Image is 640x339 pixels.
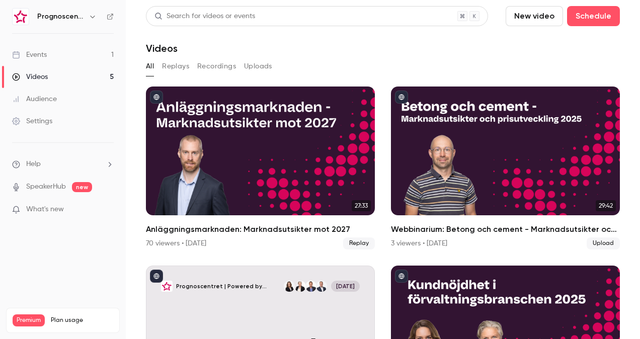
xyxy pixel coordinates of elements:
[26,182,66,192] a: SpeakerHub
[51,316,113,324] span: Plan usage
[102,205,114,214] iframe: Noticeable Trigger
[176,283,283,290] p: Prognoscentret | Powered by Hubexo
[146,223,375,235] h2: Anläggningsmarknaden: Marknadsutsikter mot 2027
[161,281,172,292] img: NKI-seminarium: "Årets nöjdaste kunder 2024"
[12,50,47,60] div: Events
[305,281,316,292] img: Jan von Essen
[12,116,52,126] div: Settings
[12,159,114,169] li: help-dropdown-opener
[12,94,57,104] div: Audience
[395,91,408,104] button: published
[150,91,163,104] button: published
[13,9,29,25] img: Prognoscentret | Powered by Hubexo
[352,200,371,211] span: 27:33
[244,58,272,74] button: Uploads
[506,6,563,26] button: New video
[391,87,620,249] a: 29:42Webbinarium: Betong och cement - Marknadsutsikter och prisutveckling 20253 viewers • [DATE]U...
[197,58,236,74] button: Recordings
[150,270,163,283] button: published
[13,314,45,326] span: Premium
[146,42,178,54] h1: Videos
[146,6,620,333] section: Videos
[294,281,305,292] img: Ellinor Lindström
[154,11,255,22] div: Search for videos or events
[596,200,616,211] span: 29:42
[395,270,408,283] button: published
[72,182,92,192] span: new
[391,87,620,249] li: Webbinarium: Betong och cement - Marknadsutsikter och prisutveckling 2025
[26,204,64,215] span: What's new
[567,6,620,26] button: Schedule
[391,238,447,248] div: 3 viewers • [DATE]
[343,237,375,249] span: Replay
[37,12,85,22] h6: Prognoscentret | Powered by Hubexo
[146,87,375,249] a: 27:33Anläggningsmarknaden: Marknadsutsikter mot 202770 viewers • [DATE]Replay
[12,72,48,82] div: Videos
[146,58,154,74] button: All
[26,159,41,169] span: Help
[146,87,375,249] li: Anläggningsmarknaden: Marknadsutsikter mot 2027
[146,238,206,248] div: 70 viewers • [DATE]
[316,281,327,292] img: Magnus Olsson
[284,281,295,292] img: Erika Knutsson
[162,58,189,74] button: Replays
[587,237,620,249] span: Upload
[391,223,620,235] h2: Webbinarium: Betong och cement - Marknadsutsikter och prisutveckling 2025
[331,281,359,292] span: [DATE]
